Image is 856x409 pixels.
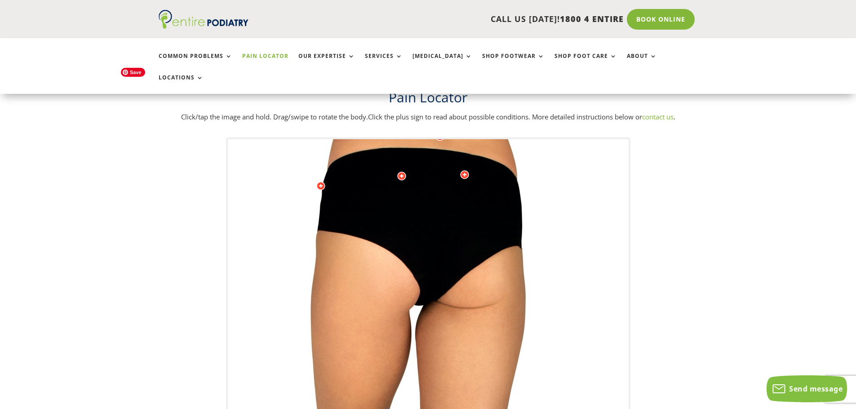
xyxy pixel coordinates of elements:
[298,53,355,72] a: Our Expertise
[159,75,204,94] a: Locations
[412,53,472,72] a: [MEDICAL_DATA]
[560,13,624,24] span: 1800 4 ENTIRE
[365,53,403,72] a: Services
[159,88,698,111] h1: Pain Locator
[121,68,145,77] span: Save
[159,10,248,29] img: logo (1)
[283,13,624,25] p: CALL US [DATE]!
[642,112,674,121] a: contact us
[767,375,847,402] button: Send message
[627,53,657,72] a: About
[242,53,288,72] a: Pain Locator
[789,384,843,394] span: Send message
[368,112,675,121] span: Click the plus sign to read about possible conditions. More detailed instructions below or .
[181,112,368,121] span: Click/tap the image and hold. Drag/swipe to rotate the body.
[627,9,695,30] a: Book Online
[159,22,248,31] a: Entire Podiatry
[554,53,617,72] a: Shop Foot Care
[482,53,545,72] a: Shop Footwear
[159,53,232,72] a: Common Problems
